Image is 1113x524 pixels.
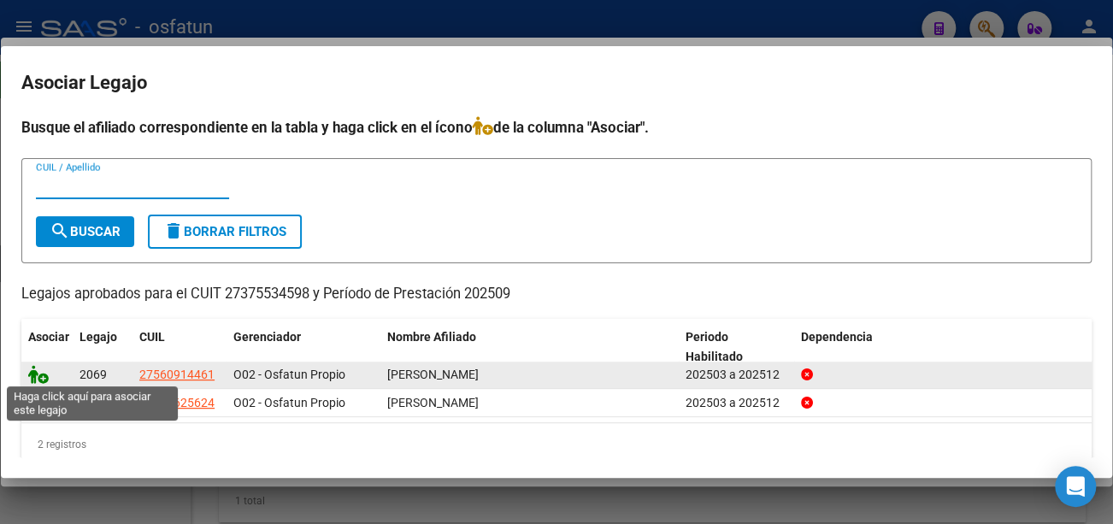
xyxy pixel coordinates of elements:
[686,365,787,385] div: 202503 a 202512
[148,215,302,249] button: Borrar Filtros
[163,224,286,239] span: Borrar Filtros
[79,368,107,381] span: 2069
[794,319,1092,375] datatable-header-cell: Dependencia
[139,368,215,381] span: 27560914461
[387,330,476,344] span: Nombre Afiliado
[380,319,679,375] datatable-header-cell: Nombre Afiliado
[233,396,345,409] span: O02 - Osfatun Propio
[132,319,227,375] datatable-header-cell: CUIL
[686,330,743,363] span: Periodo Habilitado
[1055,466,1096,507] div: Open Intercom Messenger
[50,221,70,241] mat-icon: search
[163,221,184,241] mat-icon: delete
[227,319,380,375] datatable-header-cell: Gerenciador
[139,330,165,344] span: CUIL
[73,319,132,375] datatable-header-cell: Legajo
[387,368,479,381] span: MESRI PAZ MICAELA
[233,330,301,344] span: Gerenciador
[79,396,107,409] span: 1946
[679,319,794,375] datatable-header-cell: Periodo Habilitado
[21,423,1092,466] div: 2 registros
[686,393,787,413] div: 202503 a 202512
[28,330,69,344] span: Asociar
[21,67,1092,99] h2: Asociar Legajo
[79,330,117,344] span: Legajo
[21,319,73,375] datatable-header-cell: Asociar
[801,330,873,344] span: Dependencia
[21,284,1092,305] p: Legajos aprobados para el CUIT 27375534598 y Período de Prestación 202509
[139,396,215,409] span: 27548625624
[21,116,1092,138] h4: Busque el afiliado correspondiente en la tabla y haga click en el ícono de la columna "Asociar".
[36,216,134,247] button: Buscar
[387,396,479,409] span: GARCIA DELFINA
[233,368,345,381] span: O02 - Osfatun Propio
[50,224,121,239] span: Buscar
